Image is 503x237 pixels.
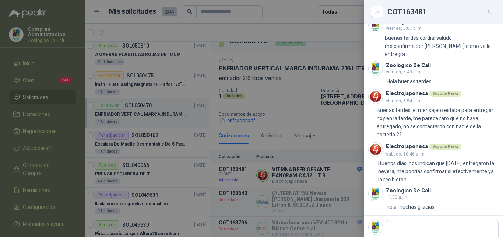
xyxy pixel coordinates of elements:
p: hola muchas gracias [387,203,435,211]
p: Hola buenas tardes [387,77,432,86]
h3: Electrojaponesa [386,144,428,149]
img: Company Logo [369,220,383,234]
img: Company Logo [369,90,383,104]
span: viernes, 3:07 p. m. [386,26,423,31]
img: Company Logo [369,62,383,76]
div: Soporte Peakr [429,144,461,150]
p: Buenos días, nos indican que [DATE] entregaron la nevera, me podrías confirmar si efectivamente y... [378,159,499,184]
h3: Zoologico De Cali [386,63,431,67]
div: Soporte Peakr [429,91,461,97]
span: viernes, 5:48 p. m. [386,69,423,74]
img: Company Logo [369,143,383,157]
span: viernes, 5:54 p. m. [386,98,423,104]
img: Company Logo [369,187,383,201]
p: Buenas tardes, el mensajero estaba para entregar hoy en la tarde, me parece raro que no haya entr... [377,106,499,139]
img: Company Logo [369,18,383,32]
button: Close [373,7,381,16]
h3: Zoologico De Cali [386,189,431,193]
div: COT163481 [387,6,494,18]
span: sábado, 10:46 a. m. [386,151,426,157]
p: Buenas tardes cordial saludo me confirma por [PERSON_NAME] como va la entregra [385,34,499,58]
span: 11:00 a. m. [386,195,408,200]
h3: Electrojaponesa [386,91,428,95]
